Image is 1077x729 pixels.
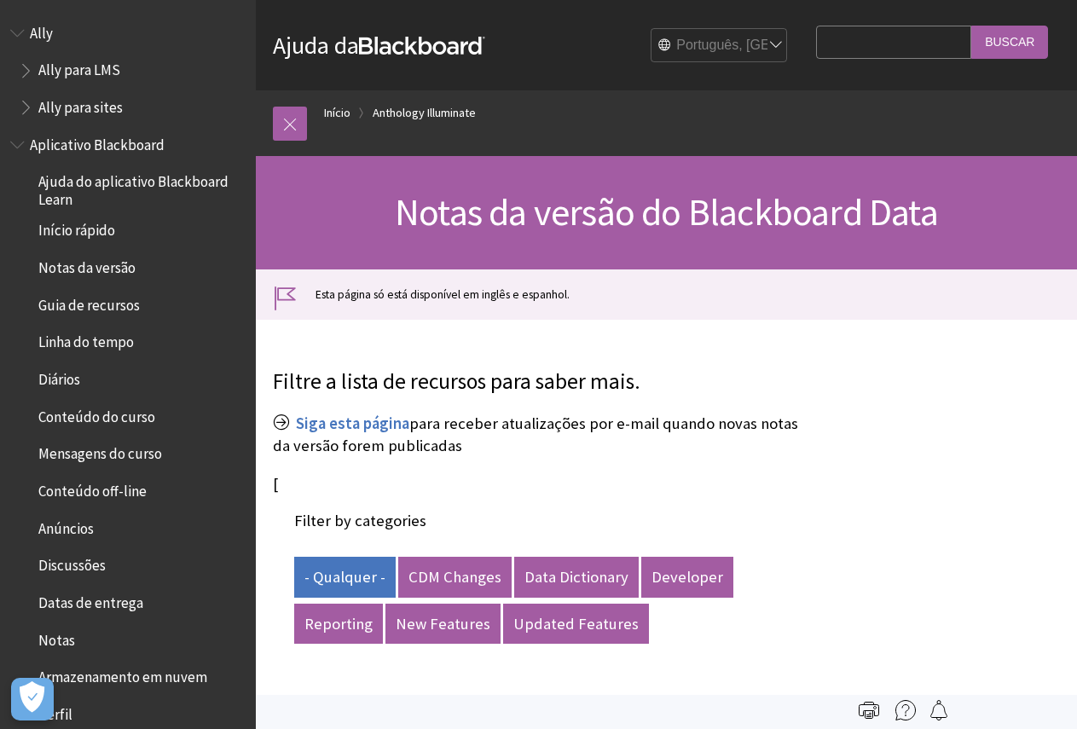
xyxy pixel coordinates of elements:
span: Notas da versão [38,253,136,276]
img: More help [895,700,916,720]
nav: Book outline for Anthology Ally Help [10,19,246,122]
label: Filter by categories [294,511,426,530]
a: Reporting [294,604,383,645]
select: Site Language Selector [651,29,788,63]
span: Ally [30,19,53,42]
span: Diários [38,365,80,388]
span: Discussões [38,552,106,575]
p: para receber atualizações por e-mail quando novas notas da versão forem publicadas [273,413,808,457]
span: Armazenamento em nuvem [38,663,207,686]
a: - Qualquer - [294,557,396,598]
span: Início rápido [38,217,115,240]
span: Notas [38,626,75,649]
span: Ally para LMS [38,56,120,79]
span: Notas da versão do Blackboard Data [395,188,938,235]
strong: Blackboard [359,37,485,55]
img: Follow this page [929,700,949,720]
span: Guia de recursos [38,291,140,314]
a: Updated Features [503,604,649,645]
span: Siga esta página [296,414,409,433]
input: Buscar [971,26,1048,59]
p: Esta página só está disponível em inglês e espanhol. [273,286,1060,303]
span: Mensagens do curso [38,440,162,463]
span: Conteúdo do curso [38,402,155,425]
a: Data Dictionary [514,557,639,598]
a: Anthology Illuminate [373,102,476,124]
span: Perfil [38,700,72,723]
span: Conteúdo off-line [38,477,147,500]
a: New Features [385,604,501,645]
span: Anúncios [38,514,94,537]
a: CDM Changes [398,557,512,598]
span: Linha do tempo [38,328,134,351]
span: Ajuda do aplicativo Blackboard Learn [38,168,244,208]
a: Ajuda daBlackboard [273,30,485,61]
span: Ally para sites [38,93,123,116]
a: Developer [641,557,733,598]
img: Print [859,700,879,720]
p: Filtre a lista de recursos para saber mais. [273,367,808,397]
a: Início [324,102,350,124]
span: Datas de entrega [38,588,143,611]
button: Abrir preferências [11,678,54,720]
a: Siga esta página [296,414,409,434]
p: [ [273,473,808,495]
span: Aplicativo Blackboard [30,130,165,153]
